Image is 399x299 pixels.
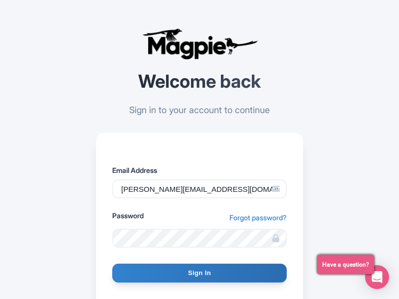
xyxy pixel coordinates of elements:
h2: Welcome back [96,72,303,92]
a: Forgot password? [229,212,287,223]
input: Enter your email address [112,179,287,198]
label: Password [112,210,144,221]
span: Have a question? [322,260,369,269]
p: Sign in to your account to continue [96,103,303,117]
div: Open Intercom Messenger [365,265,389,289]
label: Email Address [112,165,287,175]
button: Have a question? [317,255,374,274]
input: Sign In [112,264,287,283]
img: logo-ab69f6fb50320c5b225c76a69d11143b.png [140,28,259,60]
